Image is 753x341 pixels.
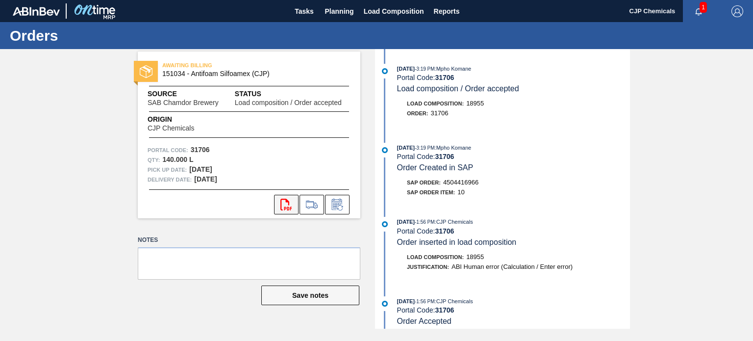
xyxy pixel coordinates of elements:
span: Order Accepted [397,317,452,325]
span: Justification: [407,264,449,270]
strong: 31706 [435,74,454,81]
span: 18955 [466,253,484,261]
span: - 1:56 PM [415,299,435,304]
span: Load composition / Order accepted [397,84,519,93]
span: AWAITING BILLING [162,60,300,70]
span: [DATE] [397,145,415,151]
strong: 31706 [435,227,454,235]
strong: 31706 [435,306,454,314]
div: Portal Code: [397,306,630,314]
strong: 31706 [435,153,454,160]
span: Reports [434,5,460,17]
span: : CJP Chemicals [435,298,473,304]
span: SAP Order Item: [407,189,455,195]
span: Order : [407,110,428,116]
h1: Orders [10,30,184,41]
img: atual [382,68,388,74]
span: 31706 [430,109,448,117]
span: - 3:19 PM [415,145,435,151]
span: Load Composition [364,5,424,17]
span: Source [148,89,235,99]
span: 18955 [466,100,484,107]
span: CJP Chemicals [148,125,194,132]
span: 1 [700,2,707,13]
span: [DATE] [397,298,415,304]
span: ABI Human error (Calculation / Enter error) [452,263,573,270]
span: Qty : [148,155,160,165]
span: 151034 - Antifoam Silfoamex (CJP) [162,70,340,78]
span: Order Created in SAP [397,163,474,172]
strong: [DATE] [189,165,212,173]
span: - 1:56 PM [415,219,435,225]
div: Portal Code: [397,153,630,160]
img: Logout [731,5,743,17]
label: Notes [138,233,360,247]
span: [DATE] [397,219,415,225]
span: Load Composition : [407,254,464,260]
span: SAP Order: [407,180,441,185]
span: 10 [457,188,464,196]
span: : Mpho Komane [435,145,472,151]
span: SAB Chamdor Brewery [148,99,219,106]
span: Pick up Date: [148,165,187,175]
img: atual [382,221,388,227]
strong: [DATE] [194,175,217,183]
span: : CJP Chemicals [435,219,473,225]
span: [DATE] [397,66,415,72]
img: atual [382,147,388,153]
span: Origin [148,114,219,125]
span: : Mpho Komane [435,66,472,72]
span: Tasks [294,5,315,17]
span: Status [235,89,351,99]
span: Order inserted in load composition [397,238,517,246]
div: Portal Code: [397,227,630,235]
span: Portal Code: [148,145,188,155]
button: Save notes [261,286,359,305]
div: Inform order change [325,195,350,214]
span: Load Composition : [407,101,464,106]
img: status [140,65,152,78]
span: Planning [325,5,354,17]
div: Portal Code: [397,74,630,81]
span: - 3:19 PM [415,66,435,72]
span: Delivery Date: [148,175,192,184]
span: Load composition / Order accepted [235,99,342,106]
span: 4504416966 [443,179,478,186]
strong: 31706 [191,146,210,154]
button: Notifications [683,4,714,18]
div: Open PDF file [274,195,299,214]
img: atual [382,301,388,307]
strong: 140.000 L [162,156,193,163]
img: TNhmsLtSVTkK8tSr43FrP2fwEKptu5GPRR3wAAAABJRU5ErkJggg== [13,7,60,16]
div: Go to Load Composition [300,195,324,214]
